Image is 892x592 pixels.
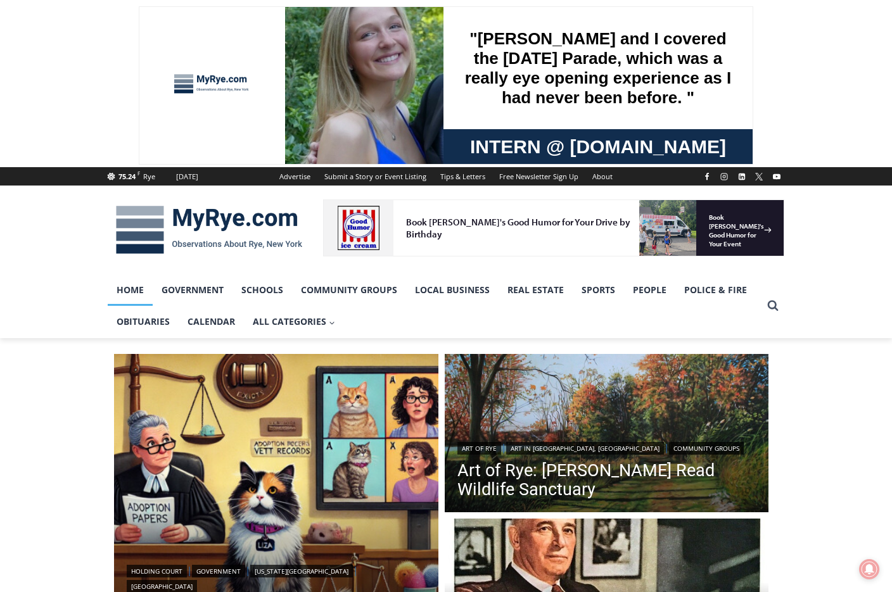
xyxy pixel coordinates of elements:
a: Sports [573,274,624,306]
a: About [585,167,620,186]
a: Government [192,565,245,577]
a: YouTube [769,169,784,184]
nav: Secondary Navigation [272,167,620,186]
a: Advertise [272,167,317,186]
img: (PHOTO: Edith G. Read Wildlife Sanctuary (Acrylic 12x24). Trail along Playland Lake. By Elizabeth... [445,354,769,516]
a: Linkedin [734,169,749,184]
a: Government [153,274,233,306]
a: Police & Fire [675,274,756,306]
a: Art in [GEOGRAPHIC_DATA], [GEOGRAPHIC_DATA] [506,442,664,455]
a: Art of Rye [457,442,501,455]
button: Child menu of All Categories [244,306,344,337]
div: "[PERSON_NAME] and I covered the [DATE] Parade, which was a really eye opening experience as I ha... [320,1,599,123]
a: Free Newsletter Sign Up [492,167,585,186]
div: | | [457,439,756,455]
a: Calendar [179,306,244,337]
a: Submit a Story or Event Listing [317,167,433,186]
a: Instagram [717,169,732,184]
button: View Search Form [761,294,784,317]
a: Open Tues. - Sun. [PHONE_NUMBER] [1,127,127,158]
div: [DATE] [176,171,198,182]
a: Facebook [699,169,715,184]
a: Local Business [406,274,499,306]
a: Intern @ [DOMAIN_NAME] [305,123,614,158]
a: Book [PERSON_NAME]'s Good Humor for Your Event [376,4,457,58]
span: F [137,170,140,177]
div: Book [PERSON_NAME]'s Good Humor for Your Drive by Birthday [83,16,313,41]
a: Schools [233,274,292,306]
h4: Book [PERSON_NAME]'s Good Humor for Your Event [386,13,441,49]
a: Community Groups [669,442,744,455]
a: Holding Court [127,565,187,577]
nav: Primary Navigation [108,274,761,338]
img: MyRye.com [108,197,310,263]
img: s_800_d653096d-cda9-4b24-94f4-9ae0c7afa054.jpeg [307,1,383,58]
span: 75.24 [118,172,136,181]
a: X [751,169,767,184]
div: Rye [143,171,155,182]
a: People [624,274,675,306]
a: Obituaries [108,306,179,337]
a: Real Estate [499,274,573,306]
a: [US_STATE][GEOGRAPHIC_DATA] [250,565,353,577]
a: Art of Rye: [PERSON_NAME] Read Wildlife Sanctuary [457,461,756,499]
a: Read More Art of Rye: Edith G. Read Wildlife Sanctuary [445,354,769,516]
div: "the precise, almost orchestrated movements of cutting and assembling sushi and [PERSON_NAME] mak... [131,79,186,151]
span: Open Tues. - Sun. [PHONE_NUMBER] [4,130,124,179]
a: Home [108,274,153,306]
a: Community Groups [292,274,406,306]
a: Tips & Letters [433,167,492,186]
span: Intern @ [DOMAIN_NAME] [331,126,587,154]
